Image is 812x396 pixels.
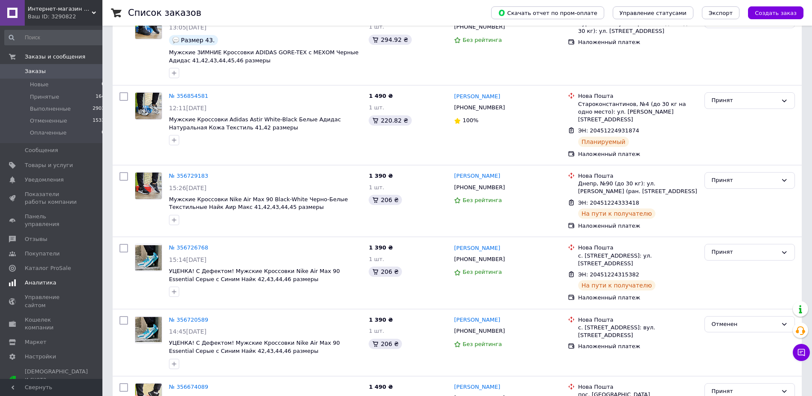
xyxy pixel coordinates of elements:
a: Фото товару [135,92,162,120]
div: Нова Пошта [578,383,698,391]
span: Без рейтинга [463,197,502,203]
img: Фото товару [135,173,162,199]
span: ЭН: 20451224315382 [578,271,639,278]
span: Управление статусами [620,10,687,16]
div: Наложенный платеж [578,343,698,350]
div: 206 ₴ [369,267,402,277]
a: № 356720589 [169,317,208,323]
div: с. [STREET_ADDRESS]: ул. [STREET_ADDRESS] [578,252,698,267]
span: Товары и услуги [25,161,73,169]
a: [PERSON_NAME] [454,383,500,391]
span: Размер 43. [181,37,215,44]
span: Интернет-магазин Sneakers Boom [28,5,92,13]
span: 0 [102,129,105,137]
span: Мужские Кроссовки Nike Air Max 90 Black-White Черно-Белые Текстильные Найк Аир Макс 41,42,43,44,4... [169,196,348,211]
span: 15:26[DATE] [169,185,207,191]
div: 294.92 ₴ [369,35,411,45]
div: Наложенный платеж [578,222,698,230]
a: [PERSON_NAME] [454,172,500,180]
span: 12:11[DATE] [169,105,207,111]
div: Нова Пошта [578,92,698,100]
span: 1 шт. [369,256,384,262]
span: Экспорт [709,10,733,16]
div: На пути к получателю [578,280,655,290]
span: Новые [30,81,49,88]
span: [DEMOGRAPHIC_DATA] и счета [25,368,88,391]
a: № 356729183 [169,173,208,179]
div: [PHONE_NUMBER] [452,21,506,32]
span: 1 390 ₴ [369,173,393,179]
span: Аналитика [25,279,56,287]
span: Отзывы [25,235,47,243]
div: Принят [712,248,777,257]
div: Наложенный платеж [578,150,698,158]
div: Планируемый [578,137,629,147]
a: № 356674089 [169,384,208,390]
div: 206 ₴ [369,339,402,349]
span: Управление сайтом [25,293,79,309]
span: Без рейтинга [463,269,502,275]
span: 1 490 ₴ [369,93,393,99]
span: 1 шт. [369,23,384,30]
span: Показатели работы компании [25,191,79,206]
span: Покупатели [25,250,60,258]
span: Маркет [25,338,47,346]
button: Управление статусами [613,6,693,19]
img: Фото товару [135,317,162,343]
span: Сообщения [25,147,58,154]
div: Нова Пошта [578,244,698,252]
h1: Список заказов [128,8,201,18]
div: Принят [712,96,777,105]
span: ЭН: 20451224931874 [578,127,639,134]
span: Без рейтинга [463,37,502,43]
button: Чат с покупателем [793,344,810,361]
button: Скачать отчет по пром-оплате [491,6,604,19]
img: Фото товару [135,245,162,271]
span: 15:14[DATE] [169,256,207,263]
span: 1 шт. [369,184,384,191]
a: УЦЕНКА! С Дефектом! Мужские Кроссовки Nike Air Max 90 Essential Серые с Синим Найк 42,43,44,46 ра... [169,268,340,282]
div: На пути к получателю [578,208,655,219]
a: УЦЕНКА! С Дефектом! Мужские Кроссовки Nike Air Max 90 Essential Серые с Синим Найк 42,43,44,46 ра... [169,340,340,354]
span: Заказы и сообщения [25,53,85,61]
span: 1 390 ₴ [369,317,393,323]
span: Оплаченные [30,129,67,137]
div: Отменен [712,320,777,329]
a: Фото товару [135,316,162,343]
span: Настройки [25,353,56,361]
button: Экспорт [702,6,739,19]
span: 164 [96,93,105,101]
span: 1533 [93,117,105,125]
div: Принят [712,176,777,185]
div: Ваш ID: 3290822 [28,13,102,21]
span: Без рейтинга [463,341,502,347]
span: Панель управления [25,213,79,228]
div: Днепр, №90 (до 30 кг): ул. [PERSON_NAME] (ран. [STREET_ADDRESS] [578,180,698,195]
span: 100% [463,117,478,123]
span: 1 390 ₴ [369,244,393,251]
span: Скачать отчет по пром-оплате [498,9,597,17]
div: Наложенный платеж [578,294,698,302]
div: Наложенный платеж [578,38,698,46]
a: [PERSON_NAME] [454,93,500,101]
div: Нова Пошта [578,172,698,180]
img: Фото товару [135,93,162,119]
a: № 356726768 [169,244,208,251]
a: Создать заказ [739,9,803,16]
div: [PHONE_NUMBER] [452,326,506,337]
span: 13:05[DATE] [169,24,207,31]
div: Бурынь, №2 Пункт приема-выдачи (до 30 кг): ул. [STREET_ADDRESS] [578,20,698,35]
a: Мужские Кроссовки Adidas Astir White-Black Белые Адидас Натуральная Кожа Текстиль 41,42 размеры [169,116,341,131]
div: 206 ₴ [369,195,402,205]
a: [PERSON_NAME] [454,244,500,252]
a: Мужские ЗИМНИЕ Кроссовки ADIDAS GORE-TEX с МЕХОМ Черные Адидас 41,42,43,44,45,46 размеры [169,49,358,64]
span: 1 490 ₴ [369,384,393,390]
div: [PHONE_NUMBER] [452,182,506,193]
a: [PERSON_NAME] [454,316,500,324]
span: Заказы [25,67,46,75]
span: 1 шт. [369,104,384,111]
